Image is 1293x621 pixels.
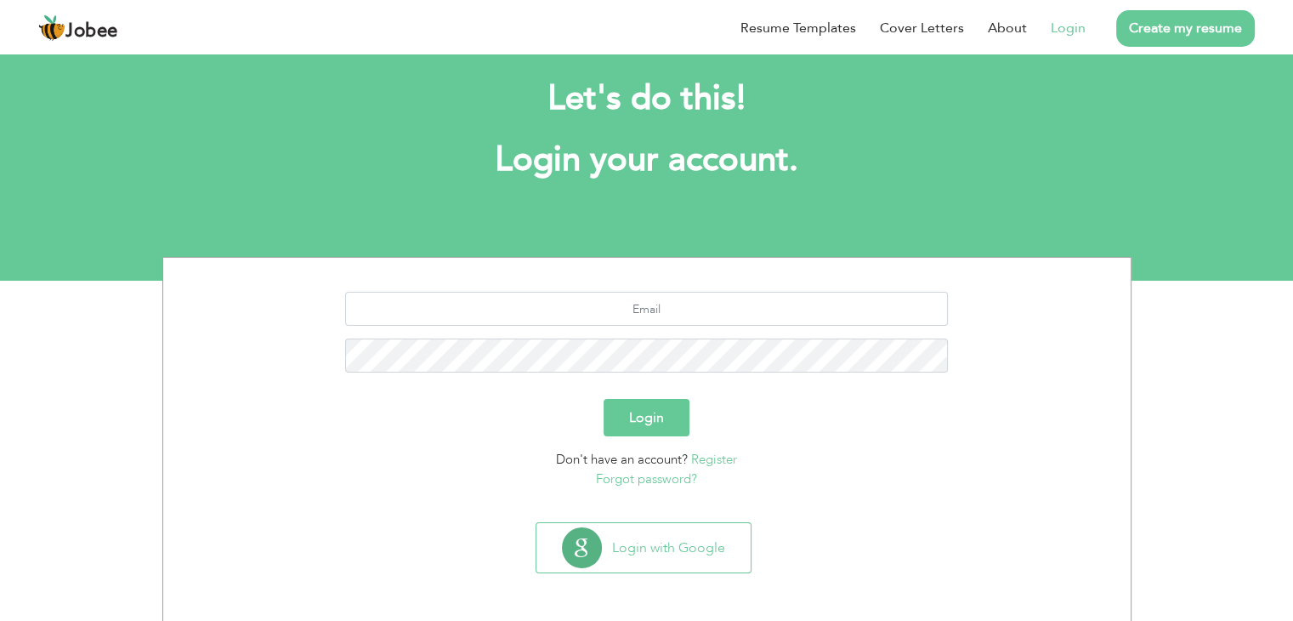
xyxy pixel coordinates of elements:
[740,18,856,38] a: Resume Templates
[188,138,1106,182] h1: Login your account.
[604,399,689,436] button: Login
[536,523,751,573] button: Login with Google
[596,470,697,487] a: Forgot password?
[880,18,964,38] a: Cover Letters
[556,451,688,468] span: Don't have an account?
[1051,18,1086,38] a: Login
[65,22,118,41] span: Jobee
[188,77,1106,121] h2: Let's do this!
[38,14,118,42] a: Jobee
[345,292,948,326] input: Email
[691,451,737,468] a: Register
[38,14,65,42] img: jobee.io
[1116,10,1255,47] a: Create my resume
[988,18,1027,38] a: About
